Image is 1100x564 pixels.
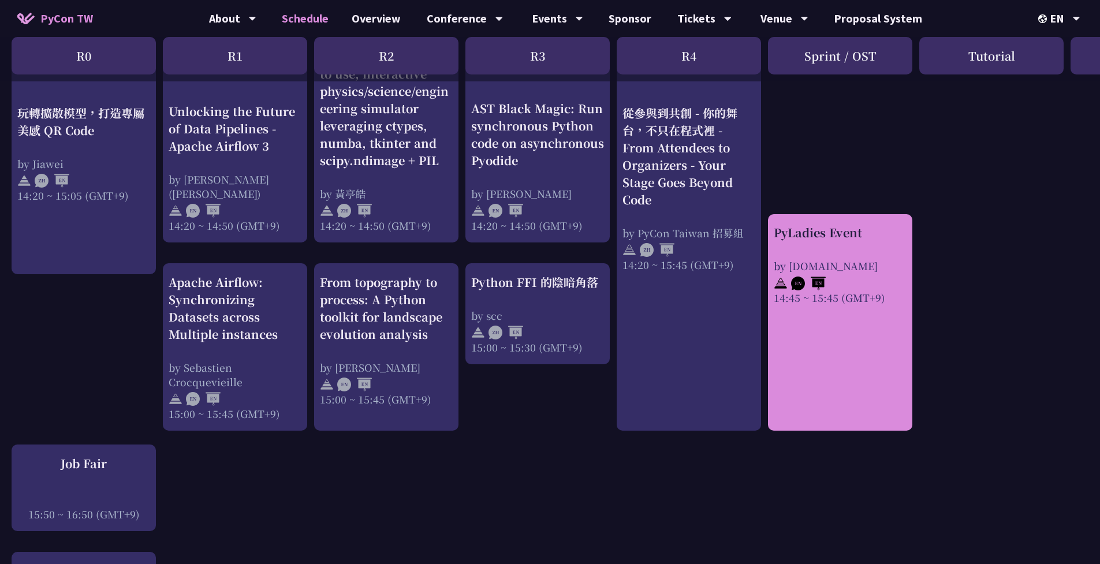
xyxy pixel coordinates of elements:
[919,37,1064,74] div: Tutorial
[471,186,604,201] div: by [PERSON_NAME]
[320,360,453,375] div: by [PERSON_NAME]
[768,37,912,74] div: Sprint / OST
[320,274,453,421] a: From topography to process: A Python toolkit for landscape evolution analysis by [PERSON_NAME] 15...
[337,378,372,391] img: ENEN.5a408d1.svg
[774,277,788,290] img: svg+xml;base64,PHN2ZyB4bWxucz0iaHR0cDovL3d3dy53My5vcmcvMjAwMC9zdmciIHdpZHRoPSIyNCIgaGVpZ2h0PSIyNC...
[774,224,907,420] a: PyLadies Event by [DOMAIN_NAME] 14:45 ~ 15:45 (GMT+9)
[169,218,301,233] div: 14:20 ~ 14:50 (GMT+9)
[35,174,69,188] img: ZHEN.371966e.svg
[186,204,221,218] img: ENEN.5a408d1.svg
[17,455,150,472] div: Job Fair
[471,48,604,233] a: AST Black Magic: Run synchronous Python code on asynchronous Pyodide by [PERSON_NAME] 14:20 ~ 14:...
[617,37,761,74] div: R4
[320,274,453,343] div: From topography to process: A Python toolkit for landscape evolution analysis
[17,156,150,170] div: by Jiawei
[17,174,31,188] img: svg+xml;base64,PHN2ZyB4bWxucz0iaHR0cDovL3d3dy53My5vcmcvMjAwMC9zdmciIHdpZHRoPSIyNCIgaGVpZ2h0PSIyNC...
[17,13,35,24] img: Home icon of PyCon TW 2025
[169,274,301,343] div: Apache Airflow: Synchronizing Datasets across Multiple instances
[40,10,93,27] span: PyCon TW
[314,37,458,74] div: R2
[169,172,301,201] div: by [PERSON_NAME] ([PERSON_NAME])
[169,48,301,233] a: Unlocking the Future of Data Pipelines - Apache Airflow 3 by [PERSON_NAME] ([PERSON_NAME]) 14:20 ...
[320,392,453,406] div: 15:00 ~ 15:45 (GMT+9)
[320,48,453,169] div: How to write an easy to use, interactive physics/science/engineering simulator leveraging ctypes,...
[320,218,453,233] div: 14:20 ~ 14:50 (GMT+9)
[774,290,907,305] div: 14:45 ~ 15:45 (GMT+9)
[169,103,301,155] div: Unlocking the Future of Data Pipelines - Apache Airflow 3
[465,37,610,74] div: R3
[320,204,334,218] img: svg+xml;base64,PHN2ZyB4bWxucz0iaHR0cDovL3d3dy53My5vcmcvMjAwMC9zdmciIHdpZHRoPSIyNCIgaGVpZ2h0PSIyNC...
[622,243,636,257] img: svg+xml;base64,PHN2ZyB4bWxucz0iaHR0cDovL3d3dy53My5vcmcvMjAwMC9zdmciIHdpZHRoPSIyNCIgaGVpZ2h0PSIyNC...
[169,406,301,421] div: 15:00 ~ 15:45 (GMT+9)
[622,48,755,421] a: 從參與到共創 - 你的舞台，不只在程式裡 - From Attendees to Organizers - Your Stage Goes Beyond Code by PyCon Taiwan...
[1038,14,1050,23] img: Locale Icon
[12,37,156,74] div: R0
[471,218,604,233] div: 14:20 ~ 14:50 (GMT+9)
[163,37,307,74] div: R1
[17,507,150,521] div: 15:50 ~ 16:50 (GMT+9)
[622,104,755,208] div: 從參與到共創 - 你的舞台，不只在程式裡 - From Attendees to Organizers - Your Stage Goes Beyond Code
[471,204,485,218] img: svg+xml;base64,PHN2ZyB4bWxucz0iaHR0cDovL3d3dy53My5vcmcvMjAwMC9zdmciIHdpZHRoPSIyNCIgaGVpZ2h0PSIyNC...
[320,48,453,233] a: How to write an easy to use, interactive physics/science/engineering simulator leveraging ctypes,...
[17,188,150,202] div: 14:20 ~ 15:05 (GMT+9)
[471,340,604,354] div: 15:00 ~ 15:30 (GMT+9)
[489,204,523,218] img: ENEN.5a408d1.svg
[471,308,604,323] div: by scc
[169,392,182,406] img: svg+xml;base64,PHN2ZyB4bWxucz0iaHR0cDovL3d3dy53My5vcmcvMjAwMC9zdmciIHdpZHRoPSIyNCIgaGVpZ2h0PSIyNC...
[320,186,453,201] div: by 黃亭皓
[169,274,301,421] a: Apache Airflow: Synchronizing Datasets across Multiple instances by Sebastien Crocquevieille 15:0...
[471,274,604,354] a: Python FFI 的陰暗角落 by scc 15:00 ~ 15:30 (GMT+9)
[489,326,523,339] img: ZHEN.371966e.svg
[17,48,150,264] a: 玩轉擴散模型，打造專屬美感 QR Code by Jiawei 14:20 ~ 15:05 (GMT+9)
[169,204,182,218] img: svg+xml;base64,PHN2ZyB4bWxucz0iaHR0cDovL3d3dy53My5vcmcvMjAwMC9zdmciIHdpZHRoPSIyNCIgaGVpZ2h0PSIyNC...
[6,4,105,33] a: PyCon TW
[186,392,221,406] img: ENEN.5a408d1.svg
[17,104,150,139] div: 玩轉擴散模型，打造專屬美感 QR Code
[471,100,604,169] div: AST Black Magic: Run synchronous Python code on asynchronous Pyodide
[622,257,755,271] div: 14:20 ~ 15:45 (GMT+9)
[774,224,907,241] div: PyLadies Event
[320,378,334,391] img: svg+xml;base64,PHN2ZyB4bWxucz0iaHR0cDovL3d3dy53My5vcmcvMjAwMC9zdmciIHdpZHRoPSIyNCIgaGVpZ2h0PSIyNC...
[791,277,826,290] img: ENEN.5a408d1.svg
[774,259,907,273] div: by [DOMAIN_NAME]
[622,225,755,240] div: by PyCon Taiwan 招募組
[640,243,674,257] img: ZHEN.371966e.svg
[471,274,604,291] div: Python FFI 的陰暗角落
[471,326,485,339] img: svg+xml;base64,PHN2ZyB4bWxucz0iaHR0cDovL3d3dy53My5vcmcvMjAwMC9zdmciIHdpZHRoPSIyNCIgaGVpZ2h0PSIyNC...
[337,204,372,218] img: ZHEN.371966e.svg
[169,360,301,389] div: by Sebastien Crocquevieille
